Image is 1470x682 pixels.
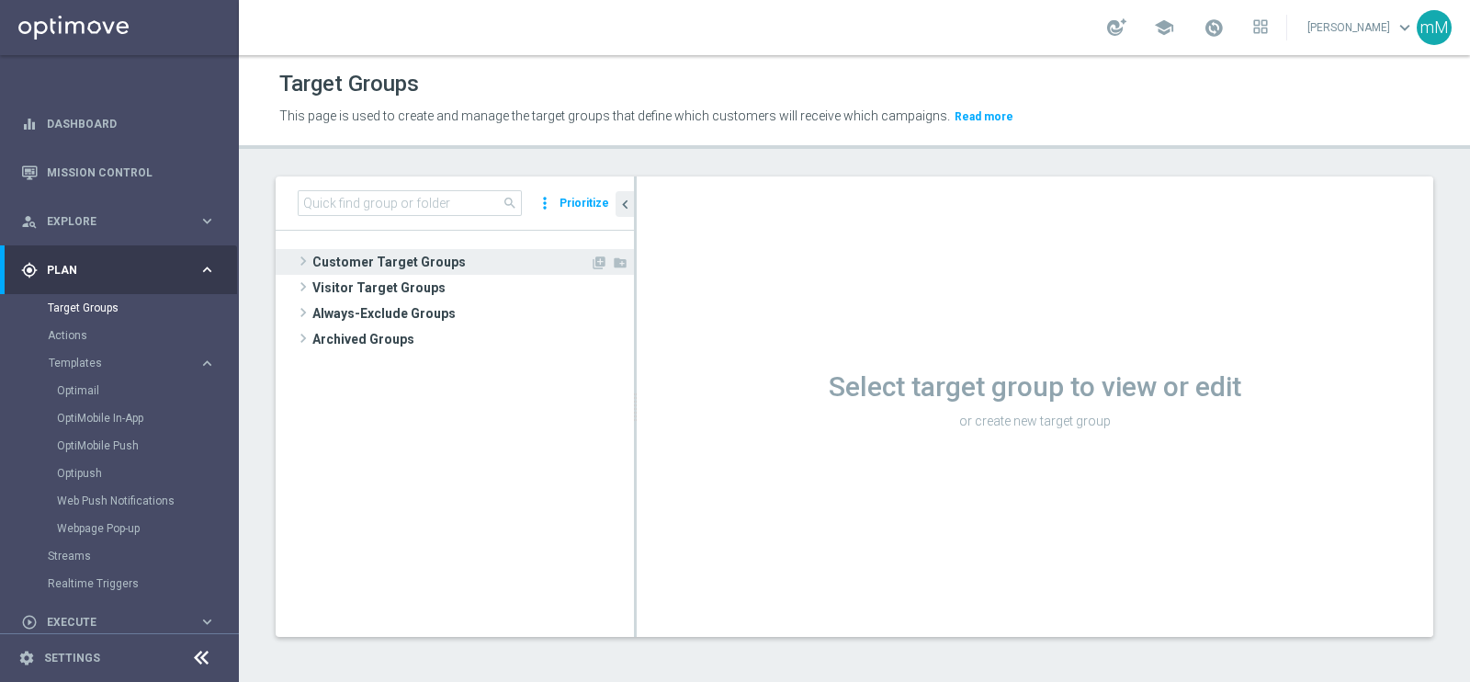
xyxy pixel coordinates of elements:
a: Web Push Notifications [57,494,191,508]
div: Realtime Triggers [48,570,237,597]
button: equalizer Dashboard [20,117,217,131]
button: Templates keyboard_arrow_right [48,356,217,370]
button: Read more [953,107,1015,127]
h1: Target Groups [279,71,419,97]
a: Optimail [57,383,191,398]
a: Streams [48,549,191,563]
div: Target Groups [48,294,237,322]
input: Quick find group or folder [298,190,522,216]
a: Mission Control [47,148,216,197]
div: Dashboard [21,99,216,148]
div: Optimail [57,377,237,404]
a: Dashboard [47,99,216,148]
a: Optipush [57,466,191,481]
div: Templates [49,358,198,369]
div: Actions [48,322,237,349]
a: Realtime Triggers [48,576,191,591]
div: Templates [48,349,237,542]
div: Streams [48,542,237,570]
h1: Select target group to view or edit [637,370,1433,404]
div: Web Push Notifications [57,487,237,515]
a: [PERSON_NAME]keyboard_arrow_down [1306,14,1417,41]
div: Mission Control [21,148,216,197]
div: Plan [21,262,198,278]
a: Webpage Pop-up [57,521,191,536]
span: school [1154,17,1174,38]
span: Explore [47,216,198,227]
a: OptiMobile Push [57,438,191,453]
div: OptiMobile Push [57,432,237,460]
span: Execute [47,617,198,628]
i: Add Target group [592,256,606,270]
span: Customer Target Groups [312,249,590,275]
i: keyboard_arrow_right [198,212,216,230]
span: Always-Exclude Groups [312,301,634,326]
button: Mission Control [20,165,217,180]
span: search [503,196,517,210]
button: chevron_left [616,191,634,217]
i: gps_fixed [21,262,38,278]
i: play_circle_outline [21,614,38,631]
i: chevron_left [616,196,634,213]
a: Settings [44,653,100,664]
i: settings [18,650,35,666]
i: keyboard_arrow_right [198,355,216,372]
button: person_search Explore keyboard_arrow_right [20,214,217,229]
i: more_vert [536,190,554,216]
div: mM [1417,10,1452,45]
i: person_search [21,213,38,230]
div: Execute [21,614,198,631]
span: Plan [47,265,198,276]
div: Webpage Pop-up [57,515,237,542]
div: OptiMobile In-App [57,404,237,432]
i: keyboard_arrow_right [198,261,216,278]
i: equalizer [21,116,38,132]
div: Optipush [57,460,237,487]
p: or create new target group [637,413,1433,429]
button: gps_fixed Plan keyboard_arrow_right [20,263,217,278]
span: Templates [49,358,180,369]
i: keyboard_arrow_right [198,613,216,631]
span: This page is used to create and manage the target groups that define which customers will receive... [279,108,950,123]
span: keyboard_arrow_down [1395,17,1415,38]
span: Archived Groups [312,326,634,352]
a: OptiMobile In-App [57,411,191,426]
a: Target Groups [48,301,191,315]
span: Visitor Target Groups [312,275,634,301]
a: Actions [48,328,191,343]
i: Add Folder [613,256,628,270]
button: Prioritize [557,191,612,216]
div: Explore [21,213,198,230]
button: play_circle_outline Execute keyboard_arrow_right [20,615,217,630]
